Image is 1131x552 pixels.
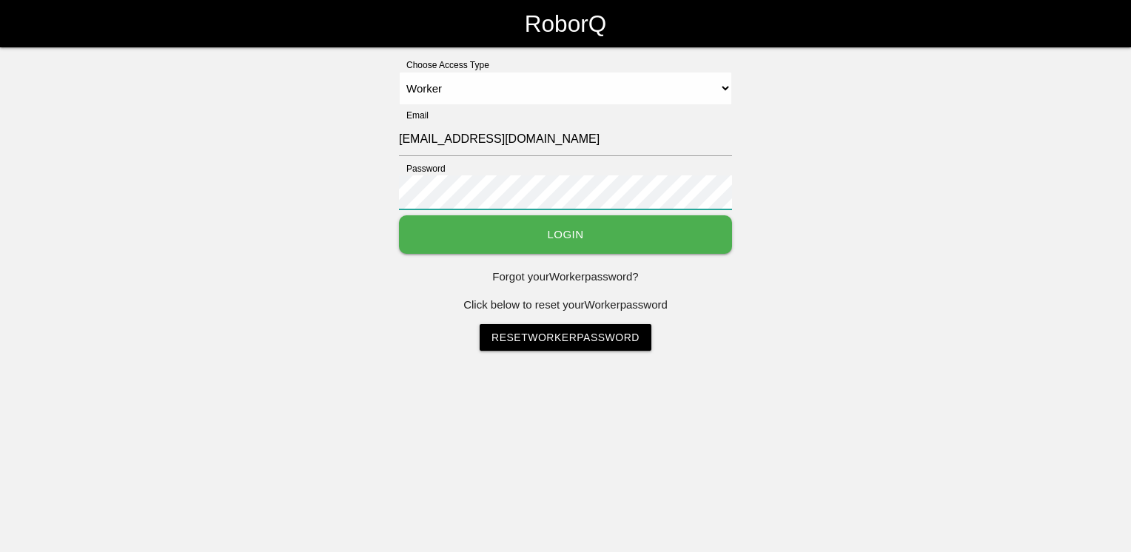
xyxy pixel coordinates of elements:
label: Password [399,162,446,175]
label: Choose Access Type [399,58,489,72]
p: Click below to reset your Worker password [399,297,732,314]
p: Forgot your Worker password? [399,269,732,286]
button: Login [399,215,732,255]
label: Email [399,109,429,122]
a: ResetWorkerPassword [480,324,651,351]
